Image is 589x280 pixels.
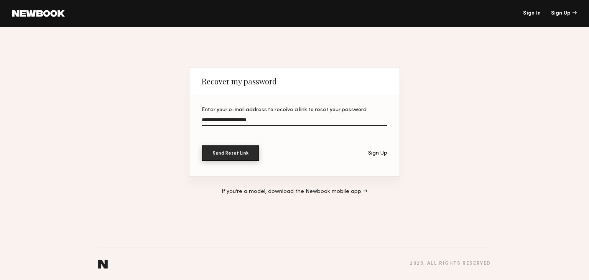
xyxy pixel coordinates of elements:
div: Sign Up [368,151,387,156]
input: Enter your e-mail address to receive a link to reset your password [202,117,387,126]
div: Enter your e-mail address to receive a link to reset your password [202,107,387,113]
div: Sign Up [551,11,577,16]
button: Send Reset Link [202,145,259,161]
a: Sign In [523,11,541,16]
div: Recover my password [202,77,277,86]
div: 2025 , all rights reserved [410,261,491,266]
a: If you’re a model, download the Newbook mobile app → [222,189,367,194]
